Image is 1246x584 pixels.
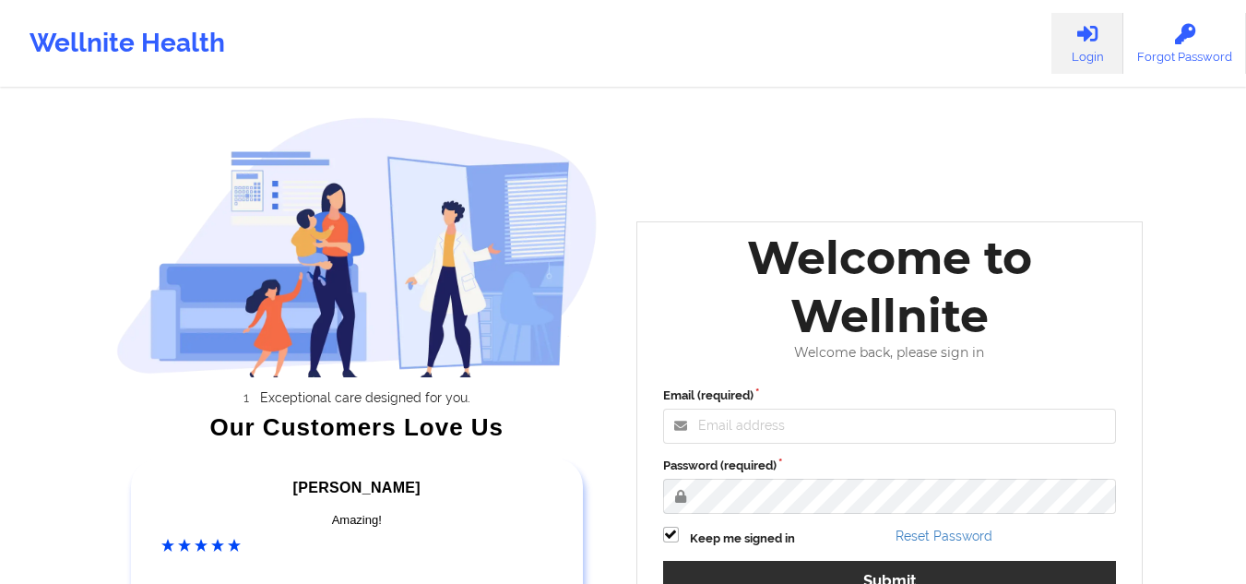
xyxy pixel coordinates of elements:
label: Email (required) [663,387,1117,405]
a: Login [1051,13,1123,74]
span: [PERSON_NAME] [293,480,421,495]
img: wellnite-auth-hero_200.c722682e.png [116,116,598,377]
label: Keep me signed in [690,530,795,548]
a: Reset Password [896,529,992,543]
li: Exceptional care designed for you. [133,390,598,405]
a: Forgot Password [1123,13,1246,74]
input: Email address [663,409,1117,444]
label: Password (required) [663,457,1117,475]
div: Amazing! [161,511,552,530]
div: Welcome back, please sign in [650,345,1130,361]
div: Our Customers Love Us [116,418,598,436]
div: Welcome to Wellnite [650,229,1130,345]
